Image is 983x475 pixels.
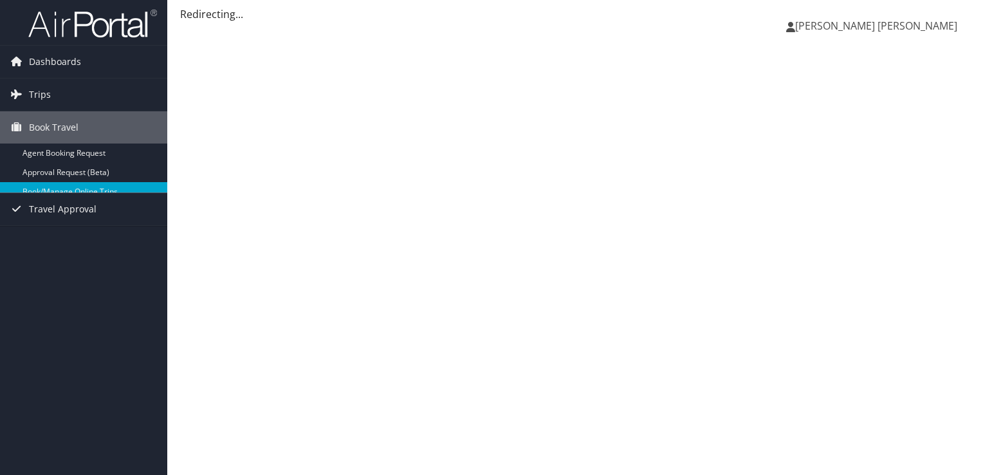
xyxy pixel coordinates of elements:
[786,6,970,45] a: [PERSON_NAME] [PERSON_NAME]
[29,193,96,225] span: Travel Approval
[29,46,81,78] span: Dashboards
[795,19,957,33] span: [PERSON_NAME] [PERSON_NAME]
[180,6,970,22] div: Redirecting...
[29,79,51,111] span: Trips
[28,8,157,39] img: airportal-logo.png
[29,111,78,144] span: Book Travel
